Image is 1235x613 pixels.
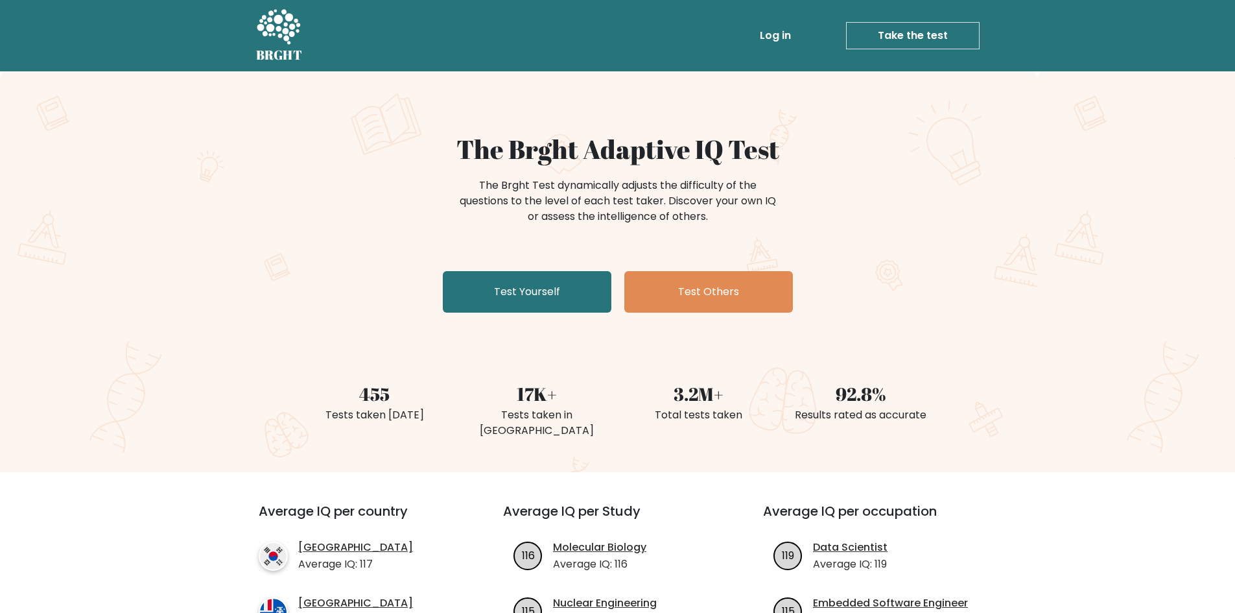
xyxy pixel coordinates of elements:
[259,503,456,535] h3: Average IQ per country
[443,271,611,313] a: Test Yourself
[553,557,646,572] p: Average IQ: 116
[624,271,793,313] a: Test Others
[256,47,303,63] h5: BRGHT
[464,407,610,439] div: Tests taken in [GEOGRAPHIC_DATA]
[788,407,934,423] div: Results rated as accurate
[626,407,772,423] div: Total tests taken
[522,547,535,562] text: 116
[301,407,448,423] div: Tests taken [DATE]
[503,503,732,535] h3: Average IQ per Study
[788,380,934,407] div: 92.8%
[256,5,303,66] a: BRGHT
[626,380,772,407] div: 3.2M+
[763,503,992,535] h3: Average IQ per occupation
[298,540,413,555] a: [GEOGRAPHIC_DATA]
[298,595,413,611] a: [GEOGRAPHIC_DATA]
[553,595,657,611] a: Nuclear Engineering
[553,540,646,555] a: Molecular Biology
[813,540,888,555] a: Data Scientist
[301,134,934,165] h1: The Brght Adaptive IQ Test
[259,542,288,571] img: country
[755,23,796,49] a: Log in
[456,178,780,224] div: The Brght Test dynamically adjusts the difficulty of the questions to the level of each test take...
[782,547,794,562] text: 119
[298,557,413,572] p: Average IQ: 117
[813,595,968,611] a: Embedded Software Engineer
[846,22,980,49] a: Take the test
[813,557,888,572] p: Average IQ: 119
[464,380,610,407] div: 17K+
[301,380,448,407] div: 455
